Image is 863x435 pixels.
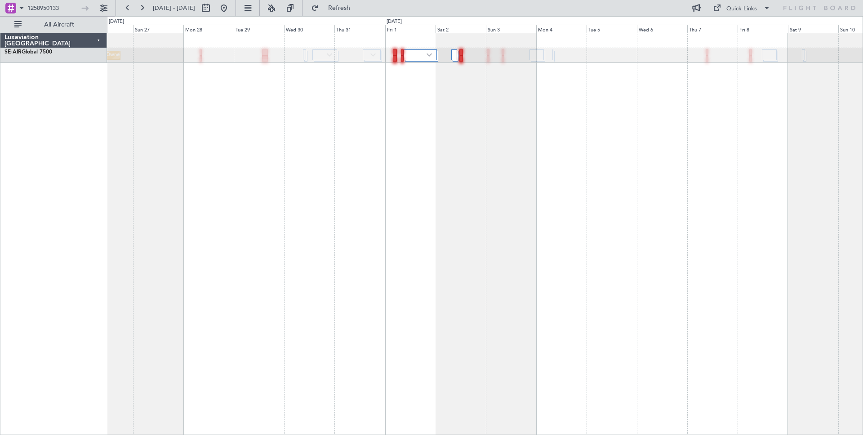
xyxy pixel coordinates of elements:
div: Fri 1 [385,25,436,33]
img: arrow-gray.svg [427,53,432,57]
div: Tue 5 [587,25,637,33]
div: Wed 6 [637,25,687,33]
img: arrow-gray.svg [327,53,332,57]
div: Tue 29 [234,25,284,33]
div: Mon 4 [536,25,587,33]
div: Wed 30 [284,25,334,33]
span: SE-AIR [4,49,22,55]
div: Quick Links [726,4,757,13]
div: Fri 8 [738,25,788,33]
div: Sun 27 [133,25,183,33]
div: Thu 7 [687,25,738,33]
div: Sun 3 [486,25,536,33]
div: Sat 9 [788,25,838,33]
span: [DATE] - [DATE] [153,4,195,12]
button: Quick Links [708,1,775,15]
button: Refresh [307,1,361,15]
div: Mon 28 [183,25,234,33]
span: Refresh [320,5,358,11]
div: [DATE] [109,18,124,26]
a: SE-AIRGlobal 7500 [4,49,52,55]
div: Sat 26 [83,25,133,33]
input: Trip Number [27,1,77,15]
span: All Aircraft [23,22,95,28]
div: Sat 2 [436,25,486,33]
div: Thu 31 [334,25,385,33]
div: [DATE] [387,18,402,26]
button: All Aircraft [10,18,98,32]
img: arrow-gray.svg [370,53,376,57]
